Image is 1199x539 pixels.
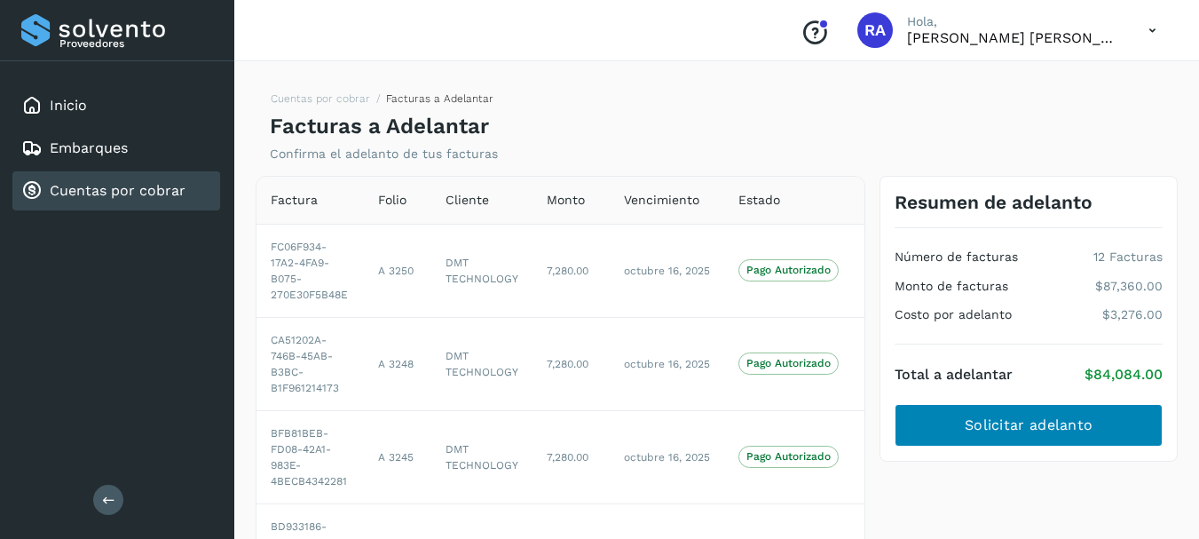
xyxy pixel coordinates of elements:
span: Folio [378,191,406,210]
p: Pago Autorizado [746,264,831,276]
h4: Costo por adelanto [895,307,1012,322]
p: Pago Autorizado [746,450,831,463]
span: octubre 16, 2025 [624,265,710,277]
td: DMT TECHNOLOGY [431,224,532,317]
a: Embarques [50,139,128,156]
h4: Número de facturas [895,250,1018,265]
td: DMT TECHNOLOGY [431,317,532,410]
span: 7,280.00 [547,451,588,464]
td: A 3248 [364,317,431,410]
span: octubre 16, 2025 [624,451,710,464]
td: A 3245 [364,410,431,503]
span: octubre 16, 2025 [624,358,710,370]
h4: Total a adelantar [895,366,1013,383]
span: 7,280.00 [547,265,588,277]
p: $87,360.00 [1095,279,1163,294]
nav: breadcrumb [270,91,493,114]
h3: Resumen de adelanto [895,191,1093,213]
p: Raphael Argenis Rubio Becerril [907,29,1120,46]
td: DMT TECHNOLOGY [431,410,532,503]
a: Inicio [50,97,87,114]
span: Cliente [446,191,489,210]
p: Confirma el adelanto de tus facturas [270,147,498,162]
button: Solicitar adelanto [895,404,1163,447]
div: Embarques [12,129,220,168]
p: $84,084.00 [1085,366,1163,383]
span: Vencimiento [624,191,699,210]
div: Cuentas por cobrar [12,171,220,210]
h4: Monto de facturas [895,279,1008,294]
p: Proveedores [59,37,213,50]
p: Pago Autorizado [746,357,831,369]
span: Solicitar adelanto [965,416,1093,435]
td: CA51202A-746B-45AB-B3BC-B1F961214173 [256,317,364,410]
p: $3,276.00 [1102,307,1163,322]
td: BFB81BEB-FD08-42A1-983E-4BECB4342281 [256,410,364,503]
span: 7,280.00 [547,358,588,370]
span: Estado [738,191,780,210]
a: Cuentas por cobrar [50,182,185,199]
h4: Facturas a Adelantar [270,114,489,139]
a: Cuentas por cobrar [271,92,370,105]
span: Facturas a Adelantar [386,92,493,105]
div: Inicio [12,86,220,125]
span: Factura [271,191,318,210]
p: Hola, [907,14,1120,29]
p: 12 Facturas [1093,250,1163,265]
span: Monto [547,191,585,210]
td: A 3250 [364,224,431,317]
td: FC06F934-17A2-4FA9-B075-270E30F5B48E [256,224,364,317]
